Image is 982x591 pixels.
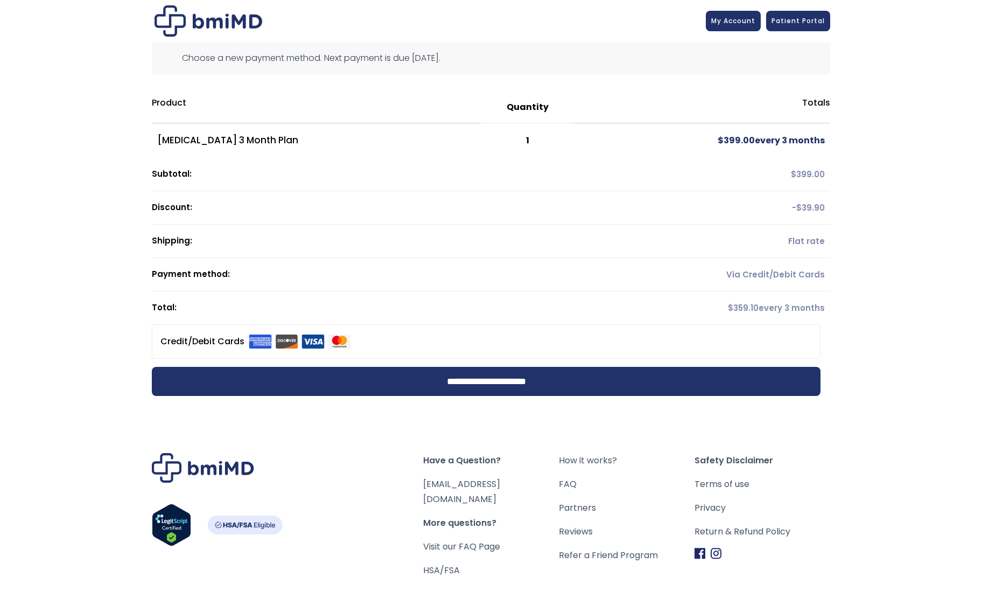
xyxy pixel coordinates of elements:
img: Instagram [711,548,721,559]
a: My Account [706,11,761,31]
td: [MEDICAL_DATA] 3 Month Plan [152,123,481,158]
span: $ [718,134,724,147]
span: 399.00 [718,134,755,147]
a: How it works? [559,453,695,468]
td: 1 [481,123,574,158]
th: Quantity [481,92,574,123]
img: HSA-FSA [207,516,283,534]
a: HSA/FSA [423,564,460,576]
img: Visa [301,335,325,349]
td: every 3 months [574,123,830,158]
span: More questions? [423,516,559,531]
span: Have a Question? [423,453,559,468]
th: Subtotal: [152,158,574,191]
a: FAQ [559,477,695,492]
img: Discover [275,335,298,349]
img: Checkout [155,5,262,37]
th: Shipping: [152,225,574,258]
span: Safety Disclaimer [695,453,830,468]
a: Partners [559,500,695,516]
span: $ [728,302,733,314]
a: Reviews [559,524,695,539]
img: Amex [249,335,272,349]
a: Visit our FAQ Page [423,540,500,553]
span: $ [791,169,796,180]
th: Totals [574,92,830,123]
th: Total: [152,291,574,324]
span: 39.90 [796,202,825,213]
a: Patient Portal [766,11,830,31]
label: Credit/Debit Cards [160,333,351,350]
a: Terms of use [695,477,830,492]
span: $ [796,202,802,213]
img: Facebook [695,548,705,559]
a: Privacy [695,500,830,516]
img: Verify Approval for www.bmimd.com [152,504,191,546]
th: Discount: [152,191,574,225]
span: 399.00 [791,169,825,180]
td: Via Credit/Debit Cards [574,258,830,291]
div: Choose a new payment method. Next payment is due [DATE]. [152,42,830,74]
a: Return & Refund Policy [695,524,830,539]
th: Product [152,92,481,123]
a: Verify LegitScript Approval for www.bmimd.com [152,504,191,551]
span: Patient Portal [771,16,825,25]
th: Payment method: [152,258,574,291]
td: every 3 months [574,291,830,324]
img: Brand Logo [152,453,254,483]
span: 359.10 [728,302,759,314]
span: My Account [711,16,755,25]
a: Refer a Friend Program [559,548,695,563]
a: [EMAIL_ADDRESS][DOMAIN_NAME] [423,478,500,505]
td: Flat rate [574,225,830,258]
td: - [574,191,830,225]
img: Mastercard [328,335,351,349]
